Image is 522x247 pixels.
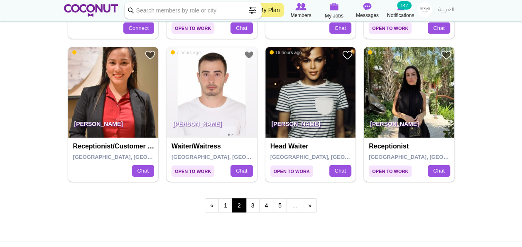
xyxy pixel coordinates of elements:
img: Browse Members [295,3,306,10]
h4: Receptionist [369,143,451,150]
a: My Plan [255,3,284,17]
a: Connect [123,22,154,34]
a: Chat [329,165,351,177]
a: Chat [329,22,351,34]
h4: Waiter/Waitress [172,143,254,150]
span: … [287,198,303,212]
a: Add to Favourites [441,50,451,60]
a: ‹ previous [205,198,219,212]
a: Add to Favourites [244,50,254,60]
a: Messages Messages [351,2,384,20]
span: 16 hours ago [270,49,302,55]
a: 4 [259,198,273,212]
span: My Jobs [325,12,343,20]
p: [PERSON_NAME] [68,114,159,138]
img: Messages [363,3,372,10]
a: Chat [132,165,154,177]
span: 4 hours ago [368,49,398,55]
small: 147 [397,1,411,10]
input: Search members by role or city [125,2,262,19]
a: Chat [230,22,252,34]
a: Add to Favourites [145,50,155,60]
a: next › [303,198,317,212]
p: [PERSON_NAME] [265,114,356,138]
a: 5 [273,198,287,212]
a: Chat [428,22,450,34]
img: Home [64,4,118,17]
a: Chat [428,165,450,177]
a: 1 [218,198,233,212]
a: My Jobs My Jobs [318,2,351,20]
h4: Receptionist/Customer Service/Cashier [73,143,156,150]
img: My Jobs [330,3,339,10]
span: 17 hours ago [72,49,105,55]
span: [GEOGRAPHIC_DATA], [GEOGRAPHIC_DATA] [73,154,191,160]
span: [GEOGRAPHIC_DATA], [GEOGRAPHIC_DATA] [369,154,487,160]
span: 7 hours ago [171,49,201,55]
a: 3 [246,198,260,212]
span: Messages [356,11,379,20]
p: [PERSON_NAME] [364,114,454,138]
img: Notifications [397,3,404,10]
span: [GEOGRAPHIC_DATA], [GEOGRAPHIC_DATA] [270,154,389,160]
span: [GEOGRAPHIC_DATA], [GEOGRAPHIC_DATA] [172,154,290,160]
a: العربية [434,2,458,19]
span: Open to Work [172,22,214,34]
a: Chat [230,165,252,177]
h4: Head Waiter [270,143,353,150]
span: Open to Work [369,22,412,34]
a: Browse Members Members [284,2,318,20]
span: Open to Work [369,165,412,177]
span: 2 [232,198,246,212]
a: Notifications Notifications 147 [384,2,417,20]
span: Members [290,11,311,20]
p: [PERSON_NAME] [167,114,257,138]
span: Open to Work [172,165,214,177]
span: Open to Work [270,165,313,177]
a: Add to Favourites [342,50,353,60]
span: Notifications [387,11,414,20]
